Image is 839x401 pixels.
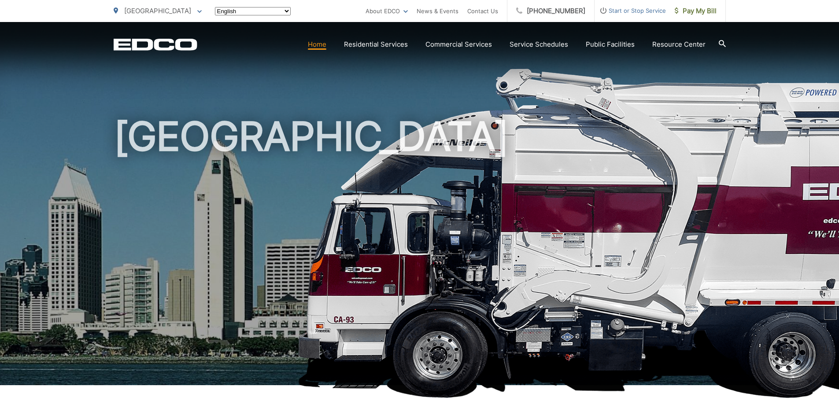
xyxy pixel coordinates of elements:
a: Public Facilities [586,39,635,50]
span: [GEOGRAPHIC_DATA] [124,7,191,15]
a: Residential Services [344,39,408,50]
select: Select a language [215,7,291,15]
a: EDCD logo. Return to the homepage. [114,38,197,51]
a: Commercial Services [425,39,492,50]
a: About EDCO [366,6,408,16]
a: Service Schedules [510,39,568,50]
a: Home [308,39,326,50]
span: Pay My Bill [675,6,717,16]
a: News & Events [417,6,458,16]
a: Resource Center [652,39,706,50]
a: Contact Us [467,6,498,16]
h1: [GEOGRAPHIC_DATA] [114,114,726,393]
